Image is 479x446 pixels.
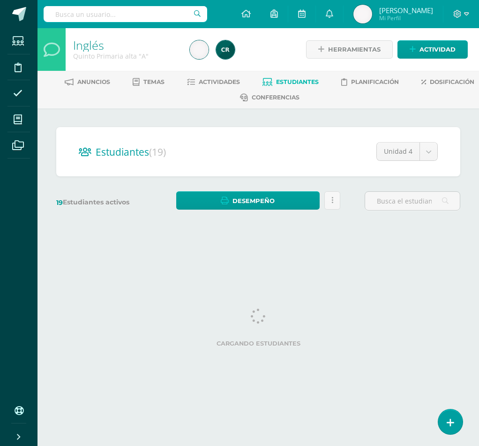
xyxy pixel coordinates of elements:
[328,41,381,58] span: Herramientas
[262,75,319,90] a: Estudiantes
[56,198,152,207] label: Estudiantes activos
[187,75,240,90] a: Actividades
[176,191,320,210] a: Desempeño
[149,145,166,159] span: (19)
[73,37,104,53] a: Inglés
[379,14,433,22] span: Mi Perfil
[341,75,399,90] a: Planificación
[77,78,110,85] span: Anuncios
[379,6,433,15] span: [PERSON_NAME]
[365,192,460,210] input: Busca el estudiante aquí...
[199,78,240,85] span: Actividades
[216,40,235,59] img: 19436fc6d9716341a8510cf58c6830a2.png
[276,78,319,85] span: Estudiantes
[397,40,468,59] a: Actividad
[421,75,474,90] a: Dosificación
[65,75,110,90] a: Anuncios
[384,143,412,160] span: Unidad 4
[240,90,299,105] a: Conferencias
[377,143,437,160] a: Unidad 4
[44,6,207,22] input: Busca un usuario...
[143,78,165,85] span: Temas
[73,38,179,52] h1: Inglés
[73,52,179,60] div: Quinto Primaria alta 'A'
[56,198,63,207] span: 19
[419,41,456,58] span: Actividad
[353,5,372,23] img: 9f6c7c8305d8e608d466df14f8841aad.png
[96,145,166,159] span: Estudiantes
[430,78,474,85] span: Dosificación
[190,40,209,59] img: 9f6c7c8305d8e608d466df14f8841aad.png
[60,340,457,347] label: Cargando estudiantes
[232,192,275,210] span: Desempeño
[351,78,399,85] span: Planificación
[252,94,299,101] span: Conferencias
[133,75,165,90] a: Temas
[306,40,393,59] a: Herramientas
